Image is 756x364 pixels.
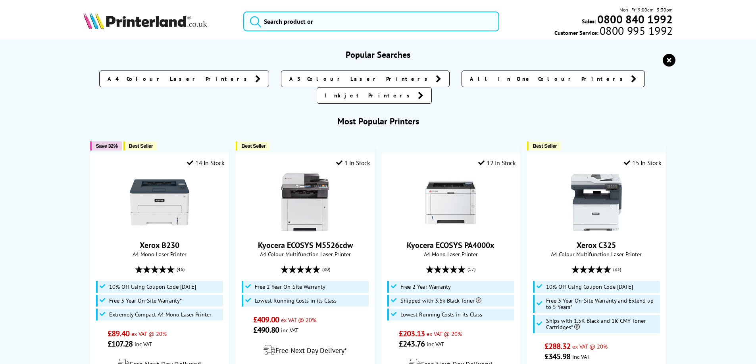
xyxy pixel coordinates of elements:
a: Kyocera ECOSYS M5526cdw [258,240,353,250]
b: 0800 840 1992 [597,12,673,27]
span: ex VAT @ 20% [572,343,608,350]
span: Lowest Running Costs in its Class [255,297,337,304]
span: A4 Colour Multifunction Laser Printer [531,250,661,258]
span: (46) [177,262,185,277]
span: inc VAT [572,353,590,360]
a: Kyocera ECOSYS PA4000x [421,226,481,234]
img: Kyocera ECOSYS PA4000x [421,173,481,232]
a: A4 Colour Laser Printers [99,71,269,87]
div: 15 In Stock [624,159,661,167]
div: modal_delivery [240,339,370,361]
span: £288.32 [544,341,570,351]
span: £89.40 [108,328,129,339]
span: Sales: [582,17,596,25]
span: inc VAT [135,340,152,348]
span: Free 3 Year On-Site Warranty* [109,297,182,304]
span: A3 Colour Laser Printers [289,75,432,83]
span: ex VAT @ 20% [131,330,167,337]
a: All In One Colour Printers [462,71,645,87]
a: Inkjet Printers [317,87,432,104]
span: Extremely Compact A4 Mono Laser Printer [109,311,212,318]
div: 14 In Stock [187,159,224,167]
div: 1 In Stock [336,159,370,167]
img: Xerox B230 [130,173,189,232]
span: £345.98 [544,351,570,362]
a: Kyocera ECOSYS M5526cdw [275,226,335,234]
a: Xerox C325 [577,240,616,250]
h3: Popular Searches [83,49,673,60]
span: Customer Service: [554,27,673,36]
img: Printerland Logo [83,12,207,29]
a: Xerox B230 [140,240,179,250]
span: A4 Colour Laser Printers [108,75,251,83]
a: Xerox C325 [567,226,626,234]
div: 12 In Stock [478,159,516,167]
button: Best Seller [123,141,157,151]
span: Mon - Fri 9:00am - 5:30pm [619,6,673,13]
span: Free 3 Year On-Site Warranty and Extend up to 5 Years* [546,297,658,310]
button: Best Seller [527,141,561,151]
span: Shipped with 3.6k Black Toner [400,297,481,304]
a: Printerland Logo [83,12,234,31]
span: £409.00 [253,314,279,325]
span: ex VAT @ 20% [427,330,462,337]
span: Free 2 Year Warranty [400,284,451,290]
span: Free 2 Year On-Site Warranty [255,284,325,290]
span: Best Seller [241,143,265,149]
span: Inkjet Printers [325,91,414,99]
span: All In One Colour Printers [470,75,627,83]
span: A4 Mono Laser Printer [386,250,516,258]
span: (83) [613,262,621,277]
span: Best Seller [129,143,153,149]
a: 0800 840 1992 [596,15,673,23]
span: (80) [322,262,330,277]
span: £107.28 [108,339,133,349]
h3: Most Popular Printers [83,116,673,127]
span: Best Seller [533,143,557,149]
span: 10% Off Using Coupon Code [DATE] [109,284,196,290]
input: Search product or [243,11,499,31]
a: Xerox B230 [130,226,189,234]
a: A3 Colour Laser Printers [281,71,450,87]
span: 0800 995 1992 [598,27,673,34]
span: Ships with 1.5K Black and 1K CMY Toner Cartridges* [546,318,658,330]
span: ex VAT @ 20% [281,316,316,324]
span: Lowest Running Costs in its Class [400,311,482,318]
span: inc VAT [427,340,444,348]
button: Save 32% [90,141,121,151]
span: £243.76 [399,339,425,349]
span: inc VAT [281,326,298,334]
a: Kyocera ECOSYS PA4000x [407,240,494,250]
span: 10% Off Using Coupon Code [DATE] [546,284,633,290]
span: £490.80 [253,325,279,335]
button: Best Seller [236,141,269,151]
span: (17) [467,262,475,277]
img: Kyocera ECOSYS M5526cdw [275,173,335,232]
span: A4 Colour Multifunction Laser Printer [240,250,370,258]
img: Xerox C325 [567,173,626,232]
span: Save 32% [96,143,117,149]
span: £203.13 [399,328,425,339]
span: A4 Mono Laser Printer [94,250,224,258]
